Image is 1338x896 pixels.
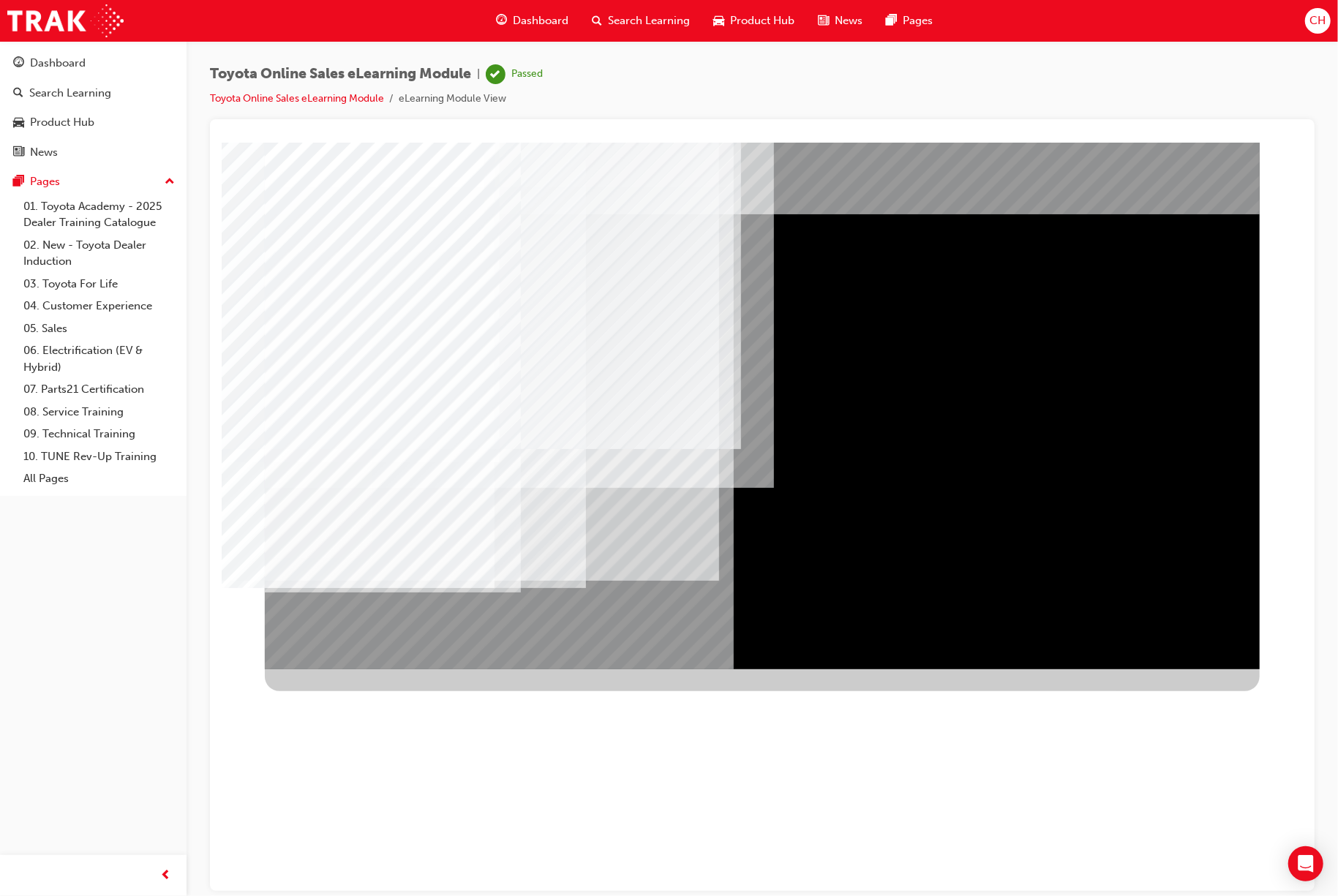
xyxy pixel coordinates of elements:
a: Product Hub [6,109,181,136]
span: Dashboard [513,12,568,29]
span: | [477,66,480,83]
div: Search Learning [29,85,111,102]
span: search-icon [592,12,602,30]
div: Dashboard [30,55,86,72]
a: 10. TUNE Rev-Up Training [18,445,181,468]
a: Search Learning [6,80,181,107]
a: 03. Toyota For Life [18,273,181,295]
span: Search Learning [608,12,690,29]
span: pages-icon [13,176,24,189]
div: Product Hub [30,114,94,131]
div: Passed [511,67,543,81]
a: Toyota Online Sales eLearning Module [210,92,384,105]
a: news-iconNews [806,6,874,36]
a: 01. Toyota Academy - 2025 Dealer Training Catalogue [18,195,181,234]
a: 06. Electrification (EV & Hybrid) [18,339,181,378]
span: car-icon [713,12,724,30]
span: up-icon [165,173,175,192]
span: prev-icon [161,867,172,885]
span: news-icon [818,12,829,30]
button: DashboardSearch LearningProduct HubNews [6,47,181,168]
a: car-iconProduct Hub [702,6,806,36]
span: guage-icon [496,12,507,30]
span: search-icon [13,87,23,100]
a: 04. Customer Experience [18,295,181,317]
a: 05. Sales [18,317,181,340]
span: news-icon [13,146,24,159]
span: Toyota Online Sales eLearning Module [210,66,471,83]
span: guage-icon [13,57,24,70]
img: Trak [7,4,124,37]
a: 09. Technical Training [18,423,181,445]
span: News [835,12,862,29]
a: pages-iconPages [874,6,944,36]
a: 08. Service Training [18,401,181,423]
button: Pages [6,168,181,195]
span: pages-icon [886,12,897,30]
a: 07. Parts21 Certification [18,378,181,401]
div: News [30,144,58,161]
span: CH [1309,12,1326,29]
span: Pages [903,12,933,29]
a: All Pages [18,467,181,490]
span: learningRecordVerb_PASS-icon [486,64,505,84]
span: car-icon [13,116,24,129]
a: search-iconSearch Learning [580,6,702,36]
div: BACK Trigger this button to go to the previous slide [43,527,135,553]
a: Dashboard [6,50,181,77]
a: guage-iconDashboard [484,6,580,36]
a: News [6,139,181,166]
li: eLearning Module View [399,91,506,108]
div: Pages [30,173,60,190]
span: Product Hub [730,12,794,29]
a: 02. New - Toyota Dealer Induction [18,234,181,273]
div: Open Intercom Messenger [1288,846,1323,881]
button: CH [1305,8,1331,34]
